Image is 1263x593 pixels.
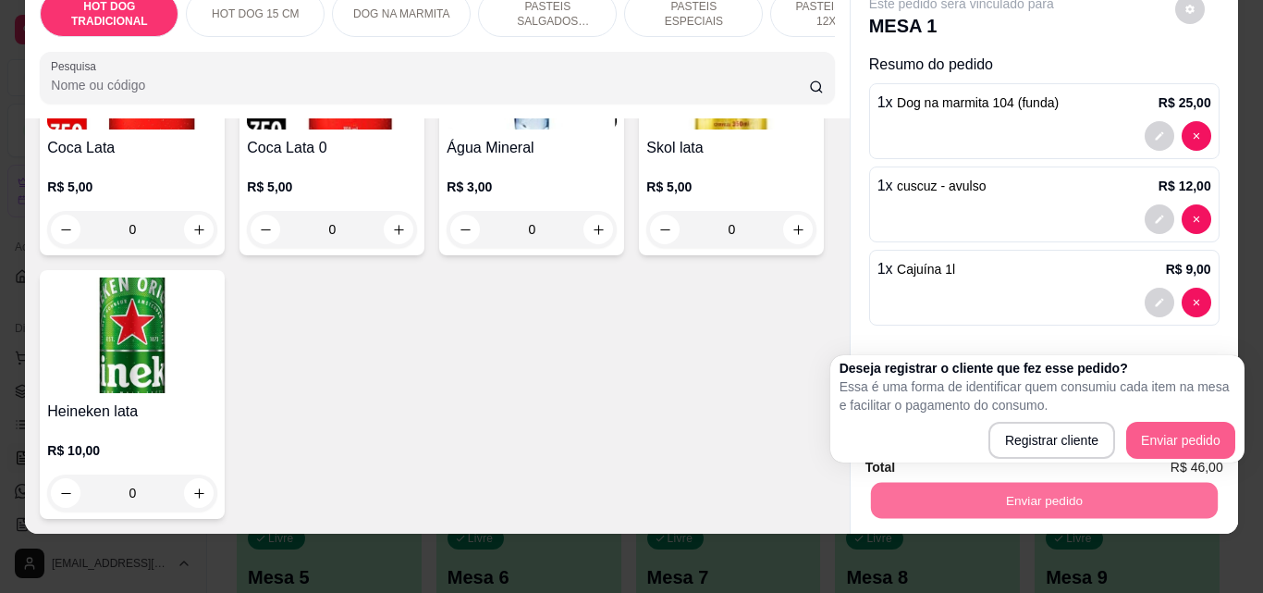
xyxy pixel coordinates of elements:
p: HOT DOG 15 CM [212,6,299,21]
button: decrease-product-quantity [1182,288,1211,317]
h4: Heineken lata [47,401,217,423]
p: 1 x [877,175,987,197]
img: product-image [47,278,217,393]
button: decrease-product-quantity [51,478,80,508]
button: Registrar cliente [988,422,1115,459]
p: R$ 25,00 [1159,93,1211,112]
input: Pesquisa [51,76,809,94]
p: R$ 5,00 [47,178,217,196]
h4: Água Mineral [447,137,617,159]
p: MESA 1 [869,13,1054,39]
button: increase-product-quantity [583,215,613,244]
button: increase-product-quantity [184,478,214,508]
p: 1 x [877,92,1059,114]
button: decrease-product-quantity [1145,288,1174,317]
label: Pesquisa [51,58,103,74]
button: decrease-product-quantity [251,215,280,244]
h4: Coca Lata 0 [247,137,417,159]
p: R$ 3,00 [447,178,617,196]
strong: Total [865,460,895,475]
h4: Skol lata [646,137,816,159]
p: DOG NA MARMITA [353,6,449,21]
button: decrease-product-quantity [650,215,680,244]
p: 1 x [877,258,955,280]
p: Resumo do pedido [869,54,1220,76]
p: R$ 10,00 [47,441,217,460]
span: Cajuína 1l [897,262,955,277]
button: Enviar pedido [1126,422,1235,459]
span: cuscuz - avulso [897,179,986,193]
button: decrease-product-quantity [1182,204,1211,234]
p: R$ 9,00 [1166,260,1211,278]
button: decrease-product-quantity [450,215,480,244]
button: decrease-product-quantity [1182,121,1211,151]
p: Essa é uma forma de identificar quem consumiu cada item na mesa e facilitar o pagamento do consumo. [840,377,1235,414]
button: decrease-product-quantity [1145,204,1174,234]
button: decrease-product-quantity [51,215,80,244]
button: decrease-product-quantity [1145,121,1174,151]
span: Dog na marmita 104 (funda) [897,95,1059,110]
h2: Deseja registrar o cliente que fez esse pedido? [840,359,1235,377]
p: R$ 5,00 [646,178,816,196]
h4: Coca Lata [47,137,217,159]
button: increase-product-quantity [184,215,214,244]
button: increase-product-quantity [783,215,813,244]
button: increase-product-quantity [384,215,413,244]
button: Enviar pedido [870,482,1217,518]
span: R$ 46,00 [1171,457,1223,477]
p: R$ 12,00 [1159,177,1211,195]
p: R$ 5,00 [247,178,417,196]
